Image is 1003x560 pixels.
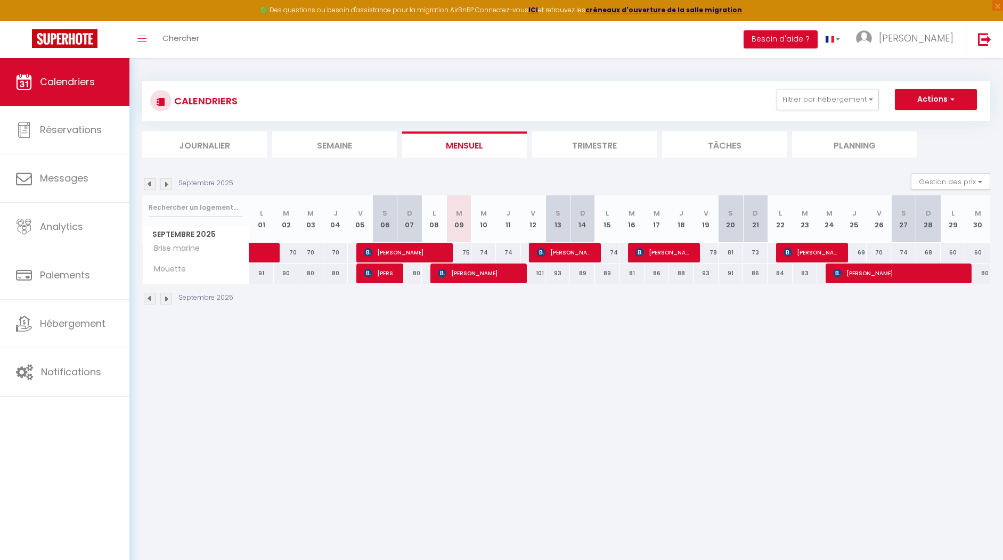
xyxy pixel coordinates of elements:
[283,208,289,218] abbr: M
[743,263,768,283] div: 86
[249,195,274,243] th: 01
[402,131,527,158] li: Mensuel
[669,195,694,243] th: 18
[662,131,787,158] li: Tâches
[397,195,422,243] th: 07
[545,263,570,283] div: 93
[144,243,202,254] span: Brise marine
[307,208,314,218] abbr: M
[784,242,841,262] span: [PERSON_NAME]
[916,243,941,262] div: 68
[867,243,891,262] div: 70
[407,208,412,218] abbr: D
[606,208,609,218] abbr: L
[447,195,471,243] th: 09
[274,195,298,243] th: 02
[397,263,422,283] div: 80
[941,243,965,262] div: 60
[570,195,594,243] th: 14
[556,208,560,218] abbr: S
[260,208,263,218] abbr: L
[32,29,97,48] img: Super Booking
[323,243,348,262] div: 70
[323,195,348,243] th: 04
[162,32,199,44] span: Chercher
[40,123,102,136] span: Réservations
[521,263,545,283] div: 101
[965,195,990,243] th: 30
[40,317,105,330] span: Hébergement
[856,30,872,46] img: ...
[877,208,882,218] abbr: V
[595,263,619,283] div: 89
[792,131,917,158] li: Planning
[143,227,249,242] span: Septembre 2025
[635,242,692,262] span: [PERSON_NAME]
[480,208,487,218] abbr: M
[585,5,742,14] strong: créneaux d'ouverture de la salle migration
[358,208,363,218] abbr: V
[438,263,519,283] span: [PERSON_NAME]
[172,89,238,113] h3: CALENDRIERS
[817,195,842,243] th: 24
[144,263,189,275] span: Mouette
[528,5,538,14] a: ICI
[471,195,496,243] th: 10
[272,131,397,158] li: Semaine
[619,195,644,243] th: 16
[532,131,657,158] li: Trimestre
[867,195,891,243] th: 26
[793,195,817,243] th: 23
[619,263,644,283] div: 81
[595,243,619,262] div: 74
[743,195,768,243] th: 21
[768,263,792,283] div: 84
[40,268,90,282] span: Paiements
[382,208,387,218] abbr: S
[679,208,683,218] abbr: J
[249,263,274,283] div: 91
[842,243,867,262] div: 69
[852,208,857,218] abbr: J
[298,243,323,262] div: 70
[595,195,619,243] th: 15
[694,243,718,262] div: 78
[149,198,243,217] input: Rechercher un logement...
[719,263,743,283] div: 91
[422,195,446,243] th: 08
[537,242,594,262] span: [PERSON_NAME]
[40,171,88,185] span: Messages
[178,178,233,188] p: Septembre 2025
[629,208,635,218] abbr: M
[694,263,718,283] div: 93
[777,89,879,110] button: Filtrer par hébergement
[496,243,520,262] div: 74
[645,195,669,243] th: 17
[802,208,808,218] abbr: M
[891,243,916,262] div: 74
[779,208,782,218] abbr: L
[669,263,694,283] div: 88
[719,195,743,243] th: 20
[348,195,372,243] th: 05
[41,365,101,378] span: Notifications
[793,263,817,283] div: 83
[364,242,445,262] span: [PERSON_NAME]
[506,208,510,218] abbr: J
[580,208,585,218] abbr: D
[645,263,669,283] div: 86
[879,31,953,45] span: [PERSON_NAME]
[743,243,768,262] div: 73
[704,208,708,218] abbr: V
[456,208,462,218] abbr: M
[926,208,931,218] abbr: D
[471,243,496,262] div: 74
[965,263,990,283] div: 80
[848,21,967,58] a: ... [PERSON_NAME]
[333,208,338,218] abbr: J
[951,208,955,218] abbr: L
[274,263,298,283] div: 90
[901,208,906,218] abbr: S
[694,195,718,243] th: 19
